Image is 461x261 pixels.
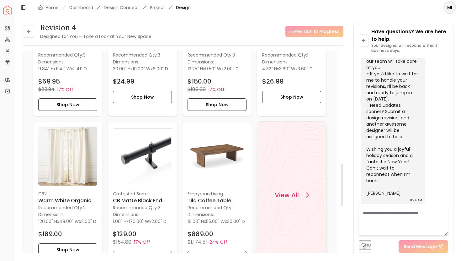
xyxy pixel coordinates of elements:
[38,66,87,72] p: x x
[209,239,227,245] p: 24% Off
[38,211,65,218] p: Dimensions:
[224,66,239,72] span: 2.00" D
[298,66,313,72] span: 3.60" D
[113,230,136,238] h4: $129.00
[69,4,93,11] a: Dashboard
[40,23,151,33] h3: Revision 4
[188,230,213,238] h4: $889.00
[188,66,203,72] span: 12.25" H
[188,218,245,225] p: x x
[113,204,172,211] p: Recommended Qty: 2
[444,2,455,13] span: MI
[38,127,97,186] img: Warm White Organic Cotton Velvet Curtain Warm White image
[150,4,165,11] a: Project
[188,197,246,204] h6: Tila Coffee Table
[38,58,65,66] p: Dimensions:
[188,238,207,246] p: $1,174.51
[38,86,55,93] p: $83.94
[38,4,191,11] nav: breadcrumb
[188,211,214,218] p: Dimensions:
[188,98,246,111] button: Shop Now
[262,77,283,86] h4: $26.99
[38,66,54,72] span: 9.84" H
[371,28,448,43] p: Have questions? We are here to help.
[59,218,79,225] span: 48.00" W
[104,4,139,11] li: Design Concept
[188,127,246,186] img: Tila Coffee Table image
[262,58,289,66] p: Dimensions:
[188,66,239,72] p: x x
[153,66,168,72] span: 6.00" D
[113,58,139,66] p: Dimensions:
[113,91,172,103] button: Shop Now
[262,66,313,72] p: x x
[113,66,168,72] p: x x
[113,52,172,58] p: Recommended Qty: 3
[38,230,62,238] h4: $189.00
[113,238,131,246] p: $154.80
[113,197,172,204] h6: CB Matte Black End Cap and Curtain Rod Set 120-170
[113,218,167,225] p: x x
[205,66,221,72] span: 9.50" W
[113,77,134,86] h4: $24.99
[227,218,245,225] span: 30.00" D
[279,66,295,72] span: 3.60" W
[371,43,448,53] p: Your designer will respond within 2 business days.
[176,4,191,11] span: Design
[38,98,97,111] button: Shop Now
[113,127,172,186] img: CB Matte Black End Cap and Curtain Rod Set 120-170 image
[188,52,246,58] p: Recommended Qty: 3
[38,218,57,225] span: 120.00" H
[38,191,97,197] p: CB2
[3,6,12,14] img: Spacejoy Logo
[45,4,59,11] a: Home
[113,191,172,197] p: Crate And Barrel
[151,218,167,225] span: 2.00" D
[206,218,225,225] span: 55.00" W
[73,66,87,72] span: 11.41" D
[275,191,299,199] h4: View All
[188,58,214,66] p: Dimensions:
[133,66,151,72] span: 10.00" W
[134,239,150,245] p: 17% Off
[188,218,204,225] span: 16.00" H
[38,52,97,58] p: Recommended Qty: 3
[113,66,130,72] span: 30.00" H
[188,77,211,86] h4: $150.00
[38,204,97,211] p: Recommended Qty: 2
[208,86,225,93] p: 17% Off
[3,6,12,14] a: Spacejoy
[129,218,149,225] span: 170.00" W
[188,191,246,197] p: Empyrean Living
[113,218,126,225] span: 1.00" H
[410,197,422,203] div: 11:24 AM
[113,211,139,218] p: Dimensions:
[40,33,151,40] small: Designed for You – Take a Look at Your New Space
[38,77,60,86] h4: $69.95
[188,204,246,211] p: Recommended Qty: 1
[81,218,96,225] span: 2.00" D
[188,86,206,93] p: $180.00
[38,218,96,225] p: x x
[38,243,97,256] button: Shop Now
[443,1,456,14] button: MI
[262,66,277,72] span: 4.32" H
[38,197,97,204] h6: Warm White Organic Cotton Velvet Curtain Warm White
[56,66,71,72] span: 11.41" W
[57,86,73,93] p: 17% Off
[262,91,321,103] button: Shop Now
[262,52,321,58] p: Recommended Qty: 1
